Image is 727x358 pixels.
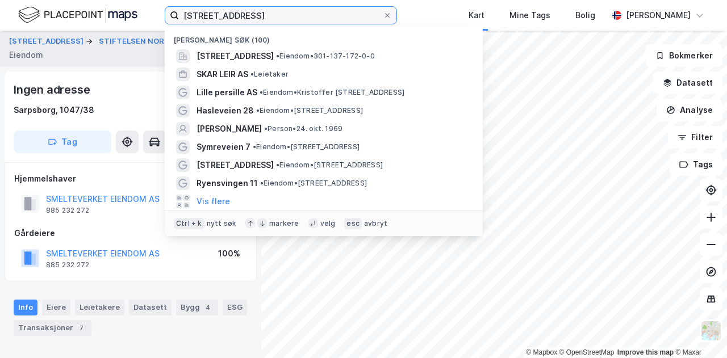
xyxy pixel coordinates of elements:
div: 885 232 272 [46,206,89,215]
img: logo.f888ab2527a4732fd821a326f86c7f29.svg [18,5,137,25]
input: Søk på adresse, matrikkel, gårdeiere, leietakere eller personer [179,7,383,24]
button: Analyse [657,99,722,121]
div: Leietakere [75,300,124,315]
div: Ctrl + k [174,218,204,229]
span: Ryensvingen 11 [197,176,258,190]
button: Datasett [653,71,722,94]
span: Eiendom • Kristoffer [STREET_ADDRESS] [260,88,404,97]
span: • [260,88,263,96]
div: 7 [76,322,87,334]
span: • [260,179,264,187]
div: Eiendom [9,48,43,62]
span: [PERSON_NAME] [197,122,262,136]
div: Bolig [575,9,595,22]
span: Eiendom • [STREET_ADDRESS] [260,179,367,188]
span: Lille persille AS [197,86,257,99]
div: 885 232 272 [46,260,89,269]
div: Mine Tags [509,9,550,22]
div: markere [269,219,299,228]
div: Datasett [129,300,172,315]
span: [STREET_ADDRESS] [197,158,274,172]
div: avbryt [364,219,387,228]
span: SKAR LEIR AS [197,68,248,81]
div: Info [14,300,37,315]
div: Sarpsborg, 1047/38 [14,103,94,117]
button: Filter [668,126,722,149]
span: • [253,142,256,151]
span: Symreveien 7 [197,140,250,154]
span: Eiendom • [STREET_ADDRESS] [256,106,363,115]
span: Eiendom • [STREET_ADDRESS] [276,161,383,170]
span: Eiendom • 301-137-172-0-0 [276,52,375,61]
div: 100% [218,247,240,260]
div: Kart [469,9,484,22]
div: velg [320,219,336,228]
div: [PERSON_NAME] søk (100) [165,27,483,47]
div: nytt søk [207,219,237,228]
span: • [276,161,279,169]
span: Leietaker [250,70,289,79]
button: Tags [670,153,722,176]
div: Transaksjoner [14,320,91,336]
a: Maxar [675,348,701,356]
div: Eiere [42,300,70,315]
span: Hasleveien 28 [197,104,254,117]
button: Tag [14,130,111,153]
div: esc [344,218,362,229]
a: Mapbox [526,348,557,356]
div: ESG [223,300,247,315]
a: Improve this map [617,348,674,356]
div: Hjemmelshaver [14,172,247,186]
span: • [250,70,254,78]
div: [PERSON_NAME] [626,9,691,22]
div: Bygg [176,300,218,315]
span: • [276,52,279,60]
div: 4 [202,302,214,313]
span: • [264,124,268,133]
div: Ingen adresse [14,81,92,99]
a: OpenStreetMap [559,348,615,356]
button: Bokmerker [646,44,722,67]
div: Gårdeiere [14,226,247,240]
img: Z [700,320,722,342]
span: Person • 24. okt. 1969 [264,124,342,133]
span: • [256,106,260,115]
span: Eiendom • [STREET_ADDRESS] [253,142,360,151]
button: [STREET_ADDRESS] [9,36,86,47]
button: STIFTELSEN NORDOX [99,36,182,47]
button: Vis flere [197,195,230,208]
span: [STREET_ADDRESS] [197,49,274,63]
